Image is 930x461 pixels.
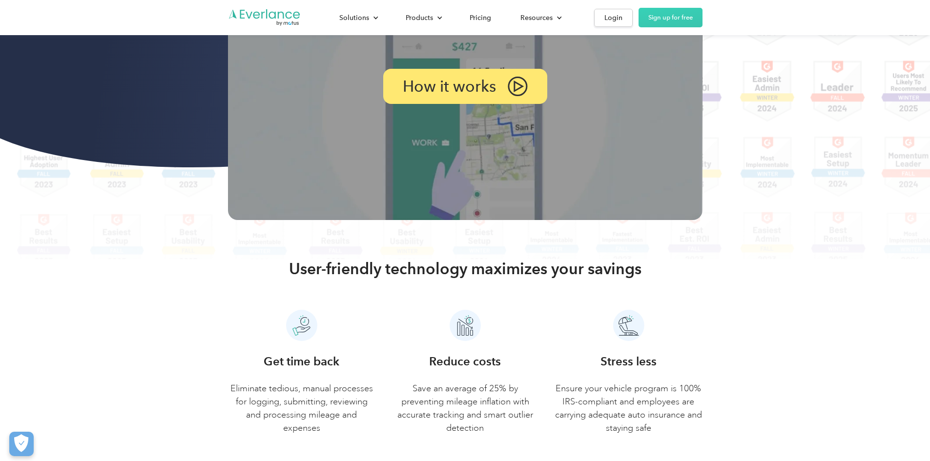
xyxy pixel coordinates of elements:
button: Cookies Settings [9,432,34,456]
h2: User-friendly technology maximizes your savings [289,259,641,279]
p: How it works [403,80,496,93]
h3: Stress less [600,353,657,370]
input: Submit [72,58,121,79]
a: Login [594,9,633,27]
a: Pricing [460,9,501,26]
div: Products [396,9,450,26]
div: Resources [520,12,553,24]
h3: Reduce costs [429,353,501,370]
p: Eliminate tedious, manual processes for logging, submitting, reviewing and processing mileage and... [228,382,376,435]
a: Sign up for free [639,8,703,27]
p: Ensure your vehicle program is 100% IRS-compliant and employees are carrying adequate auto insura... [555,382,703,435]
h3: Get time back [264,353,339,370]
div: Solutions [339,12,369,24]
div: Resources [511,9,570,26]
div: Pricing [470,12,491,24]
div: Solutions [330,9,386,26]
p: Save an average of 25% by preventing mileage inflation with accurate tracking and smart outlier d... [391,382,539,435]
a: Go to homepage [228,8,301,27]
div: Login [604,12,622,24]
div: Products [406,12,433,24]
